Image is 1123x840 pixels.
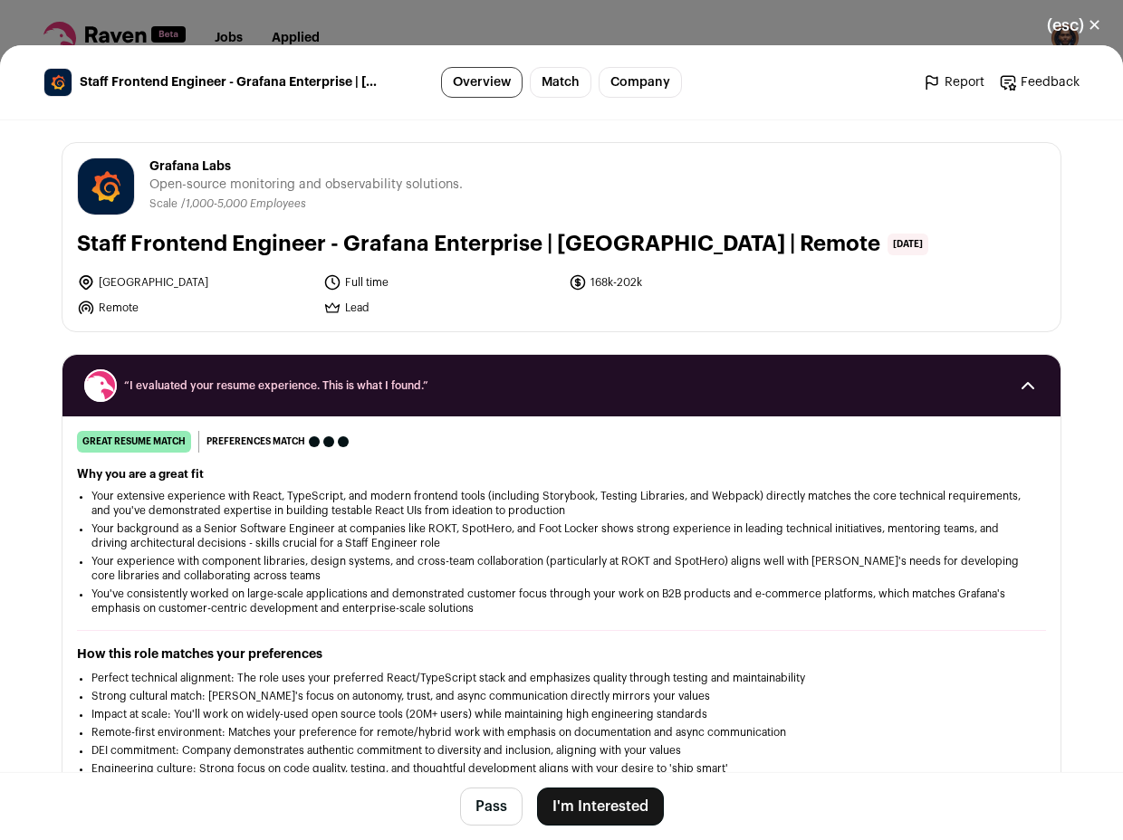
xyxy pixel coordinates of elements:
[181,197,306,211] li: /
[999,73,1080,91] a: Feedback
[186,198,306,209] span: 1,000-5,000 Employees
[323,273,559,291] li: Full time
[537,787,664,826] button: I'm Interested
[91,707,1032,721] li: Impact at scale: You'll work on widely-used open source tools (20M+ users) while maintaining high...
[91,671,1032,685] li: Perfect technical alignment: The role uses your preferred React/TypeScript stack and emphasizes q...
[77,467,1046,482] h2: Why you are a great fit
[923,73,984,91] a: Report
[44,69,72,96] img: 21f8108c1379f438a9e437655320112b65e2fa2a1e81b6a9fc793ac4adf17025.jpg
[888,234,928,255] span: [DATE]
[149,197,181,211] li: Scale
[91,761,1032,776] li: Engineering culture: Strong focus on code quality, testing, and thoughtful development aligns wit...
[1025,5,1123,45] button: Close modal
[599,67,682,98] a: Company
[91,725,1032,740] li: Remote-first environment: Matches your preference for remote/hybrid work with emphasis on documen...
[77,273,312,291] li: [GEOGRAPHIC_DATA]
[77,299,312,317] li: Remote
[323,299,559,317] li: Lead
[460,787,523,826] button: Pass
[124,378,999,393] span: “I evaluated your resume experience. This is what I found.”
[569,273,804,291] li: 168k-202k
[206,433,305,451] span: Preferences match
[91,743,1032,758] li: DEI commitment: Company demonstrates authentic commitment to diversity and inclusion, aligning wi...
[91,489,1032,518] li: Your extensive experience with React, TypeScript, and modern frontend tools (including Storybook,...
[78,158,134,215] img: 21f8108c1379f438a9e437655320112b65e2fa2a1e81b6a9fc793ac4adf17025.jpg
[441,67,523,98] a: Overview
[91,689,1032,703] li: Strong cultural match: [PERSON_NAME]'s focus on autonomy, trust, and async communication directly...
[77,230,880,259] h1: Staff Frontend Engineer - Grafana Enterprise | [GEOGRAPHIC_DATA] | Remote
[91,521,1032,550] li: Your background as a Senior Software Engineer at companies like ROKT, SpotHero, and Foot Locker s...
[91,554,1032,583] li: Your experience with component libraries, design systems, and cross-team collaboration (particula...
[77,431,191,453] div: great resume match
[530,67,591,98] a: Match
[77,645,1046,663] h2: How this role matches your preferences
[149,176,463,194] span: Open-source monitoring and observability solutions.
[91,587,1032,616] li: You've consistently worked on large-scale applications and demonstrated customer focus through yo...
[149,157,463,176] span: Grafana Labs
[80,73,379,91] span: Staff Frontend Engineer - Grafana Enterprise | [GEOGRAPHIC_DATA] | Remote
